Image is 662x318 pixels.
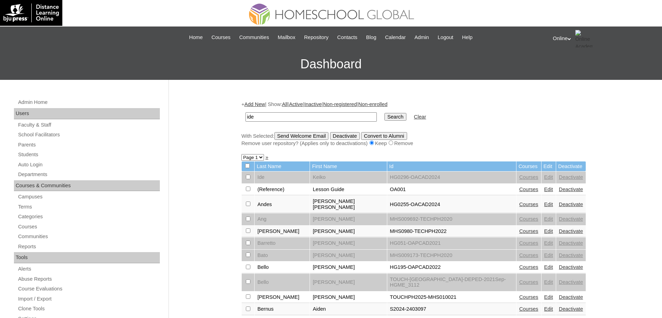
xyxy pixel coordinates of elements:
[17,170,160,179] a: Departments
[519,216,538,222] a: Courses
[414,33,429,41] span: Admin
[17,304,160,313] a: Clone Tools
[14,108,160,119] div: Users
[544,202,553,207] a: Edit
[3,48,659,80] h3: Dashboard
[519,252,538,258] a: Courses
[544,264,553,270] a: Edit
[544,240,553,246] a: Edit
[17,203,160,211] a: Terms
[244,101,265,107] a: Add New
[544,306,553,312] a: Edit
[241,101,586,147] div: + | Show: | | | |
[544,216,553,222] a: Edit
[14,252,160,263] div: Tools
[519,279,538,285] a: Courses
[246,112,377,122] input: Search
[186,33,206,41] a: Home
[282,101,288,107] a: All
[519,202,538,207] a: Courses
[301,33,332,41] a: Repository
[304,33,328,41] span: Repository
[516,161,541,172] td: Courses
[17,242,160,251] a: Reports
[559,252,583,258] a: Deactivate
[361,132,407,140] input: Convert to Alumni
[255,196,310,213] td: Andes
[310,291,387,303] td: [PERSON_NAME]
[387,161,516,172] td: Id
[387,250,516,262] td: MHS009173-TECHPH2020
[519,294,538,300] a: Courses
[17,222,160,231] a: Courses
[387,172,516,183] td: HG0296-OACAD2024
[387,291,516,303] td: TOUCHPH2025-MHS010021
[255,291,310,303] td: [PERSON_NAME]
[519,306,538,312] a: Courses
[17,141,160,149] a: Parents
[310,274,387,291] td: [PERSON_NAME]
[255,226,310,237] td: [PERSON_NAME]
[559,306,583,312] a: Deactivate
[559,187,583,192] a: Deactivate
[310,303,387,315] td: Aiden
[544,279,553,285] a: Edit
[544,294,553,300] a: Edit
[334,33,361,41] a: Contacts
[310,226,387,237] td: [PERSON_NAME]
[387,303,516,315] td: S2024-2403097
[255,250,310,262] td: Bato
[17,150,160,159] a: Students
[559,264,583,270] a: Deactivate
[519,228,538,234] a: Courses
[17,285,160,293] a: Course Evaluations
[519,187,538,192] a: Courses
[17,265,160,273] a: Alerts
[559,240,583,246] a: Deactivate
[14,180,160,191] div: Courses & Communities
[387,274,516,291] td: TOUCH-[GEOGRAPHIC_DATA]-DEPED-2021Sep-HGME_3112
[387,213,516,225] td: MHS009692-TECHPH2020
[544,187,553,192] a: Edit
[239,33,269,41] span: Communities
[575,30,593,47] img: Online Academy
[17,160,160,169] a: Auto Login
[363,33,380,41] a: Blog
[559,279,583,285] a: Deactivate
[278,33,296,41] span: Mailbox
[519,174,538,180] a: Courses
[382,33,409,41] a: Calendar
[544,228,553,234] a: Edit
[385,33,406,41] span: Calendar
[519,264,538,270] a: Courses
[17,121,160,129] a: Faculty & Staff
[17,192,160,201] a: Campuses
[17,275,160,283] a: Abuse Reports
[310,262,387,273] td: [PERSON_NAME]
[330,132,360,140] input: Deactivate
[387,226,516,237] td: MHS0980-TECHPH2022
[310,172,387,183] td: Keiko
[289,101,303,107] a: Active
[519,240,538,246] a: Courses
[189,33,203,41] span: Home
[544,252,553,258] a: Edit
[459,33,476,41] a: Help
[542,161,556,172] td: Edit
[17,295,160,303] a: Import / Export
[559,228,583,234] a: Deactivate
[17,232,160,241] a: Communities
[310,196,387,213] td: [PERSON_NAME] [PERSON_NAME]
[556,161,586,172] td: Deactivate
[438,33,453,41] span: Logout
[559,174,583,180] a: Deactivate
[17,130,160,139] a: School Facilitators
[462,33,473,41] span: Help
[17,98,160,107] a: Admin Home
[358,101,388,107] a: Non-enrolled
[255,303,310,315] td: Bernus
[274,33,299,41] a: Mailbox
[265,154,268,160] a: »
[559,202,583,207] a: Deactivate
[255,237,310,249] td: Barretto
